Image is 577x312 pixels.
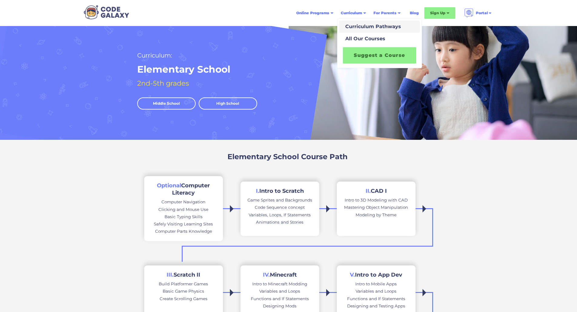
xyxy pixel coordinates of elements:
div: Mastering Object Manipulation [344,204,408,211]
div: Curriculum Pathways [343,23,401,30]
div: Build Platformer Games [159,280,208,287]
div: Modeling by Theme [356,211,396,218]
h2: Minecraft [263,271,297,278]
h2: CAD I [366,188,387,195]
div: All Our Courses [343,35,385,42]
div: Intro to Minecraft Modding [252,280,307,287]
nav: Curriculum [337,18,422,68]
div: Basic Game Physics [163,287,204,295]
a: All Our Courses [339,33,420,45]
div: Portal [461,6,496,20]
div: Sign Up [424,7,455,19]
a: Middle School [137,97,196,110]
h1: Elementary School [137,63,230,76]
h2: Computer Literacy [150,182,217,196]
a: I.Intro to ScratchGame Sprites and BackgroundsCode Sequence conceptVariables, Loops, If Statement... [240,182,319,236]
div: Designing Mods [263,302,297,310]
div: Animations and Stories [256,218,303,226]
span: III. [167,271,174,278]
span: II. [366,188,371,194]
div: Safely Visiting Learning Sites [154,220,213,228]
span: IV. [263,271,270,278]
div: Intro to 3D Modeling with CAD [345,196,408,204]
h3: Elementary School [227,152,299,162]
div: Create Scrolling Games [160,295,207,302]
div: For Parents [373,10,396,16]
div: Portal [476,10,488,16]
div: Intro to Mobile Apps [355,280,397,287]
h2: Intro to App Dev [350,271,402,278]
span: I. [256,188,259,194]
div: Computer Navigation [161,198,205,205]
h2: Curriculum: [137,50,172,61]
div: Computer Parts Knowledge [155,228,212,235]
a: OptionalComputer LiteracyComputer NavigationClicking and Mouse UseBasic Typing SkillsSafely Visit... [144,176,223,241]
span: V. [350,271,355,278]
div: Sign Up [430,10,445,16]
a: II.CAD IIntro to 3D Modeling with CADMastering Object ManipulationModeling by Theme [337,182,416,236]
div: Designing and Testing Apps [347,302,405,310]
div: Variables and Loops [356,287,396,295]
div: Variables, Loops, If Statements [249,211,311,218]
div: For Parents [370,8,404,18]
div: Functions and If Statements [251,295,309,302]
div: Online Programs [293,8,337,18]
a: Suggest a Course [343,47,416,64]
div: Clicking and Mouse Use [158,206,208,213]
a: Curriculum Pathways [339,21,420,33]
div: Curriculum [341,10,362,16]
div: Functions and If Statements [347,295,405,302]
a: Blog [406,8,423,18]
h2: 2nd-5th grades [137,78,189,88]
h2: Scratch II [167,271,200,278]
h2: Intro to Scratch [256,188,304,195]
div: Game Sprites and Backgrounds [247,196,312,204]
div: Code Sequence concept [255,204,305,211]
span: Optional [157,182,181,189]
div: Curriculum [337,8,370,18]
div: Online Programs [296,10,329,16]
div: Variables and Loops [259,287,300,295]
div: Basic Typing Skills [164,213,203,220]
a: High School [199,97,257,110]
h3: Course Path [301,152,348,162]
